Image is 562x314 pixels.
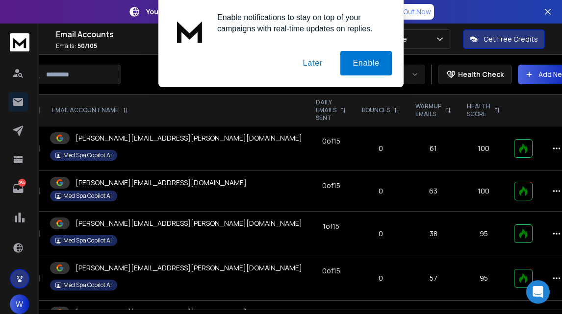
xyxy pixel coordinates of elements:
[526,280,550,304] div: Open Intercom Messenger
[408,126,459,171] td: 61
[322,266,340,276] div: 0 of 15
[63,237,112,244] p: Med Spa Copilot Ai
[10,294,29,314] button: W
[459,256,508,301] td: 95
[408,171,459,212] td: 63
[415,102,441,118] p: WARMUP EMAILS
[340,51,392,75] button: Enable
[290,51,334,75] button: Later
[76,218,302,228] p: [PERSON_NAME][EMAIL_ADDRESS][PERSON_NAME][DOMAIN_NAME]
[18,179,26,187] p: 264
[362,106,390,114] p: BOUNCES
[459,126,508,171] td: 100
[360,229,402,239] p: 0
[408,212,459,256] td: 38
[467,102,490,118] p: HEALTH SCORE
[360,144,402,153] p: 0
[323,221,339,231] div: 1 of 15
[459,171,508,212] td: 100
[316,98,336,122] p: DAILY EMAILS SENT
[52,106,128,114] div: EMAIL ACCOUNT NAME
[63,151,112,159] p: Med Spa Copilot Ai
[170,12,209,51] img: notification icon
[322,181,340,191] div: 0 of 15
[8,179,28,198] a: 264
[360,273,402,283] p: 0
[209,12,392,34] div: Enable notifications to stay on top of your campaigns with real-time updates on replies.
[76,178,247,188] p: [PERSON_NAME][EMAIL_ADDRESS][DOMAIN_NAME]
[322,136,340,146] div: 0 of 15
[76,263,302,273] p: [PERSON_NAME][EMAIL_ADDRESS][PERSON_NAME][DOMAIN_NAME]
[63,281,112,289] p: Med Spa Copilot Ai
[360,186,402,196] p: 0
[408,256,459,301] td: 57
[459,212,508,256] td: 95
[76,133,302,143] p: [PERSON_NAME][EMAIL_ADDRESS][PERSON_NAME][DOMAIN_NAME]
[63,192,112,200] p: Med Spa Copilot Ai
